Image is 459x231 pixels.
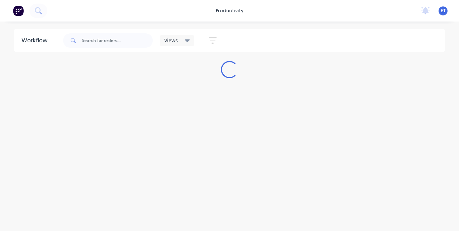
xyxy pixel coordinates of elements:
div: Workflow [22,36,51,45]
span: Views [164,37,178,44]
input: Search for orders... [82,33,153,48]
span: ET [441,8,446,14]
img: Factory [13,5,24,16]
div: productivity [212,5,247,16]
